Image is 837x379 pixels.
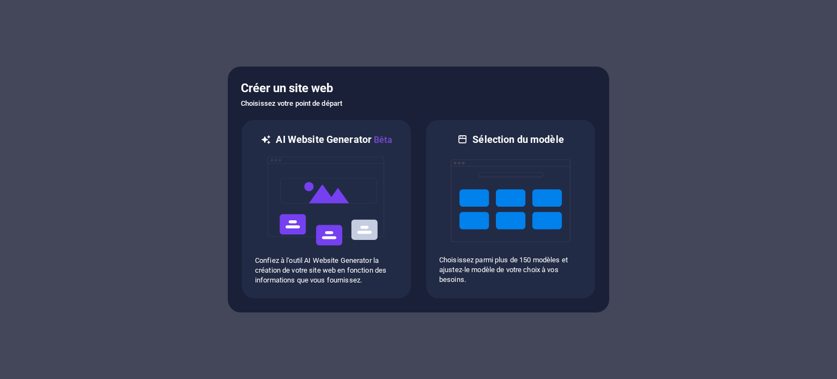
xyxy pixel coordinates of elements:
[255,256,398,285] p: Confiez à l'outil AI Website Generator la création de votre site web en fonction des informations...
[425,119,596,299] div: Sélection du modèleChoisissez parmi plus de 150 modèles et ajustez-le modèle de votre choix à vos...
[241,119,412,299] div: AI Website GeneratorBêtaaiConfiez à l'outil AI Website Generator la création de votre site web en...
[439,255,582,285] p: Choisissez parmi plus de 150 modèles et ajustez-le modèle de votre choix à vos besoins.
[472,133,564,146] h6: Sélection du modèle
[372,135,392,145] span: Bêta
[241,97,596,110] h6: Choisissez votre point de départ
[276,133,392,147] h6: AI Website Generator
[266,147,386,256] img: ai
[241,80,596,97] h5: Créer un site web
